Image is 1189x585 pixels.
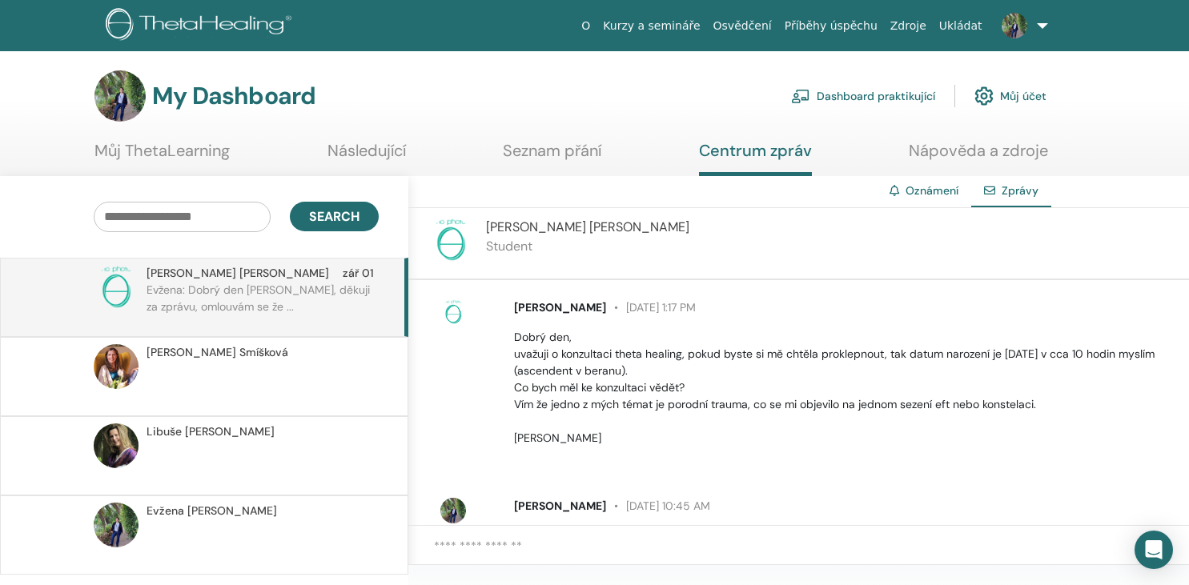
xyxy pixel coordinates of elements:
[606,300,696,315] span: [DATE] 1:17 PM
[147,423,275,440] span: Libuše [PERSON_NAME]
[106,8,297,44] img: logo.png
[884,11,933,41] a: Zdroje
[1135,531,1173,569] div: Open Intercom Messenger
[147,265,329,282] span: [PERSON_NAME] [PERSON_NAME]
[147,344,288,361] span: [PERSON_NAME] Smíšková
[94,141,230,172] a: Můj ThetaLearning
[440,299,466,325] img: no-photo.png
[94,265,139,310] img: no-photo.png
[699,141,812,176] a: Centrum zpráv
[906,183,958,198] a: Oznámení
[440,498,466,523] img: default.jpg
[94,344,139,389] img: default.jpg
[94,503,139,547] img: default.jpg
[707,11,778,41] a: Osvědčení
[486,237,689,256] p: Student
[597,11,706,41] a: Kurzy a semináře
[1002,13,1027,38] img: default.jpg
[503,141,601,172] a: Seznam přání
[1002,183,1038,198] span: Zprávy
[147,503,277,519] span: Evžena [PERSON_NAME]
[514,329,1171,447] p: Dobrý den, uvažuji o konzultaci theta healing, pokud byste si mě chtěla proklepnout, tak datum na...
[327,141,406,172] a: Následující
[343,265,374,282] span: zář 01
[428,218,473,262] img: no-photo.png
[514,499,606,513] span: [PERSON_NAME]
[94,423,139,468] img: default.jpg
[606,499,710,513] span: [DATE] 10:45 AM
[290,202,379,231] button: Search
[909,141,1048,172] a: Nápověda a zdroje
[152,82,315,110] h3: My Dashboard
[514,300,606,315] span: [PERSON_NAME]
[974,82,994,110] img: cog.svg
[933,11,989,41] a: Ukládat
[94,70,146,122] img: default.jpg
[791,89,810,103] img: chalkboard-teacher.svg
[575,11,597,41] a: O
[147,282,379,330] p: Evžena: Dobrý den [PERSON_NAME], děkuji za zprávu, omlouvám se že ...
[309,208,360,225] span: Search
[486,218,689,235] span: [PERSON_NAME] [PERSON_NAME]
[791,78,935,114] a: Dashboard praktikující
[778,11,884,41] a: Příběhy úspěchu
[974,78,1046,114] a: Můj účet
